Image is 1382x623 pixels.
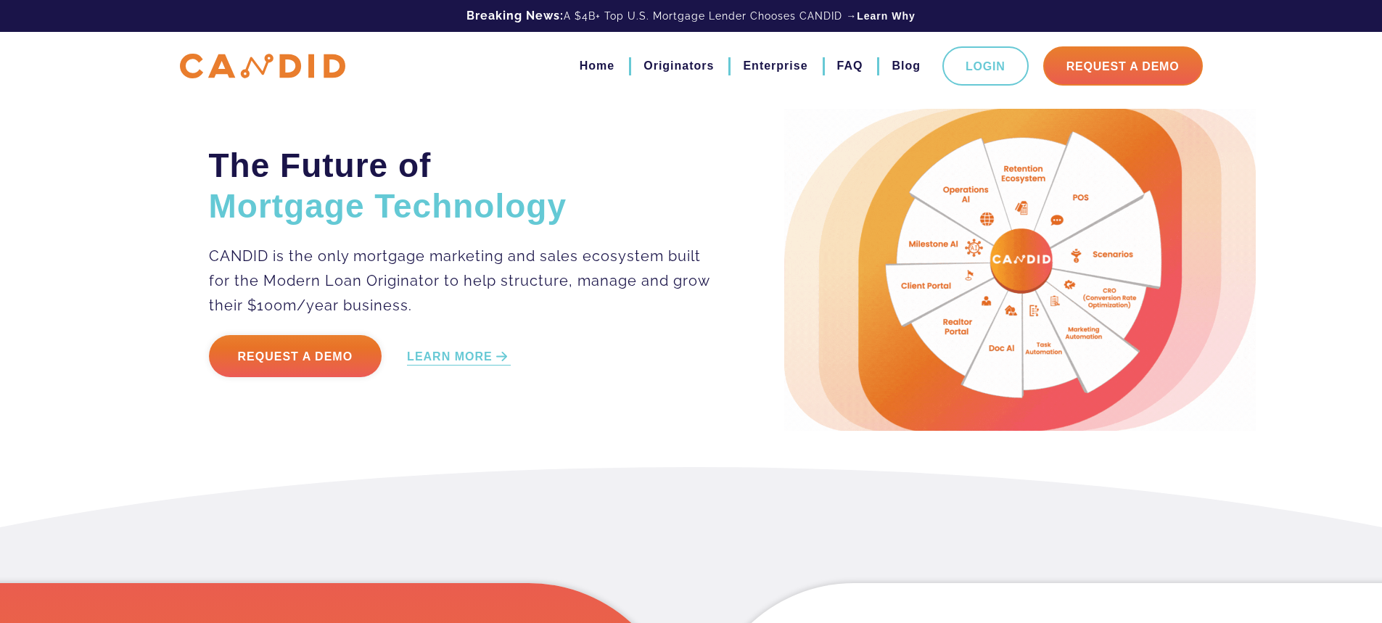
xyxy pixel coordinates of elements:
a: LEARN MORE [407,349,511,366]
b: Breaking News: [466,9,564,22]
p: CANDID is the only mortgage marketing and sales ecosystem built for the Modern Loan Originator to... [209,244,712,318]
a: Request A Demo [1043,46,1203,86]
span: Mortgage Technology [209,187,567,225]
a: Learn Why [857,9,916,23]
a: Enterprise [743,54,807,78]
a: Originators [643,54,714,78]
a: FAQ [837,54,863,78]
img: CANDID APP [180,54,345,79]
a: Login [942,46,1029,86]
a: Blog [892,54,921,78]
a: Home [580,54,614,78]
a: Request a Demo [209,335,382,377]
img: Candid Hero Image [784,109,1256,431]
h2: The Future of [209,145,712,226]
